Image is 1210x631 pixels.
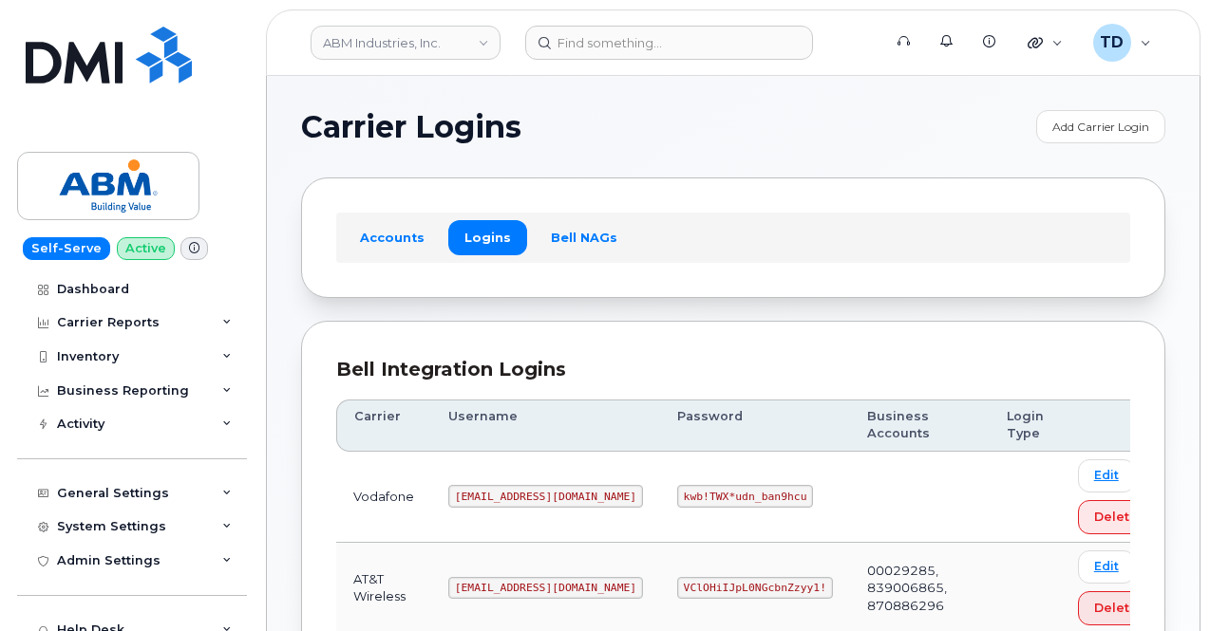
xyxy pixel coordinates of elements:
[431,399,660,452] th: Username
[1078,550,1135,584] a: Edit
[1094,508,1138,526] span: Delete
[1078,591,1154,625] button: Delete
[677,577,833,600] code: VClOHiIJpL0NGcbnZzyy1!
[301,113,521,141] span: Carrier Logins
[448,577,643,600] code: [EMAIL_ADDRESS][DOMAIN_NAME]
[336,399,431,452] th: Carrier
[336,452,431,543] td: Vodafone
[448,220,527,254] a: Logins
[344,220,441,254] a: Accounts
[1078,459,1135,492] a: Edit
[660,399,850,452] th: Password
[677,485,813,508] code: kwb!TWX*udn_ban9hcu
[535,220,633,254] a: Bell NAGs
[1094,599,1138,617] span: Delete
[336,356,1130,383] div: Bell Integration Logins
[1078,500,1154,534] button: Delete
[1036,110,1165,143] a: Add Carrier Login
[850,399,990,452] th: Business Accounts
[448,485,643,508] code: [EMAIL_ADDRESS][DOMAIN_NAME]
[990,399,1061,452] th: Login Type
